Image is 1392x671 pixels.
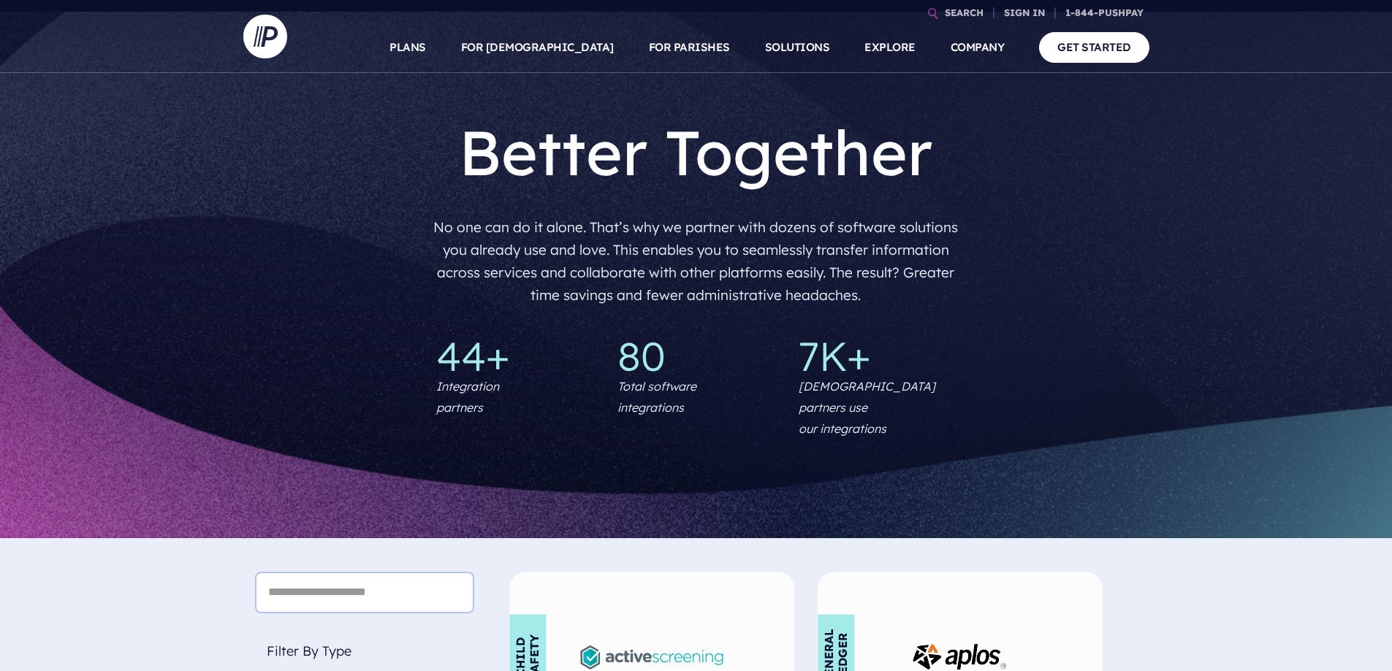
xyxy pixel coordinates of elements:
[617,376,696,418] p: Total software integrations
[1039,32,1149,62] a: GET STARTED
[951,22,1005,73] a: COMPANY
[429,114,963,190] h1: Better Together
[913,644,1008,670] img: Aplos - Logo
[436,336,594,376] p: 44+
[617,336,775,376] p: 80
[765,22,830,73] a: SOLUTIONS
[436,376,499,418] p: Integration partners
[864,22,916,73] a: EXPLORE
[580,645,723,669] img: Active Screening - Logo
[429,210,963,313] p: No one can do it alone. That’s why we partner with dozens of software solutions you already use a...
[799,336,956,376] p: 7K+
[389,22,426,73] a: PLANS
[461,22,614,73] a: FOR [DEMOGRAPHIC_DATA]
[649,22,730,73] a: FOR PARISHES
[799,376,956,439] p: [DEMOGRAPHIC_DATA] partners use our integrations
